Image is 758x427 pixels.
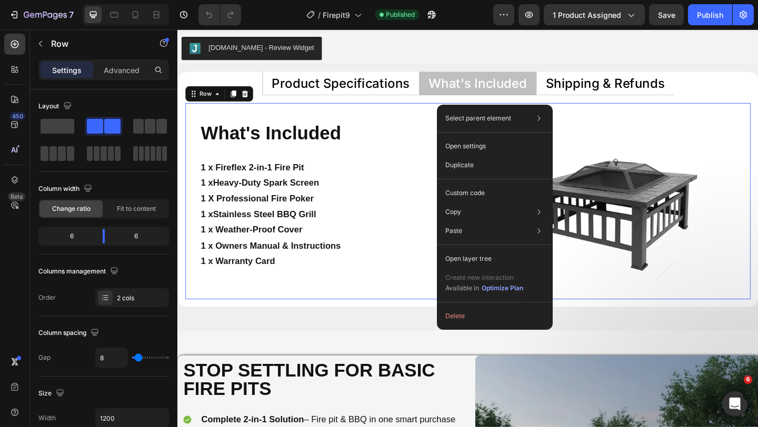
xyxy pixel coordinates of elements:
[649,4,684,25] button: Save
[24,99,298,127] h2: What's Included
[117,204,156,213] span: Fit to content
[744,375,752,384] span: 6
[5,360,308,402] h2: Stop Settling for Basic Fire Pits
[113,229,167,243] div: 6
[41,229,94,243] div: 6
[318,9,321,21] span: /
[52,204,91,213] span: Change ratio
[445,207,461,217] p: Copy
[272,50,382,67] div: Rich Text Editor. Editing area: main
[13,14,25,27] img: Judgeme.png
[101,50,254,67] div: Rich Text Editor. Editing area: main
[38,293,56,302] div: Order
[445,141,486,151] p: Open settings
[401,52,530,65] p: Shipping & Refunds
[25,212,136,223] strong: 1 x Weather-Proof Cover
[364,80,577,293] img: gempages_547690386714264668-d34aa6e9-bd9b-47c5-86cc-308b2e505e70.webp
[482,283,523,293] div: Optimize Plan
[51,37,141,50] p: Row
[441,307,548,326] button: Delete
[445,254,492,263] p: Open layer tree
[38,99,74,114] div: Layout
[273,52,380,65] p: What's Included
[722,391,747,416] iframe: Intercom live chat
[104,65,139,76] p: Advanced
[445,188,485,198] p: Custom code
[697,9,723,21] div: Publish
[553,9,621,21] span: 1 product assigned
[38,265,121,279] div: Columns management
[38,326,101,340] div: Column spacing
[38,182,94,196] div: Column width
[38,387,66,401] div: Size
[481,283,524,293] button: Optimize Plan
[22,65,39,75] div: Row
[52,65,82,76] p: Settings
[445,226,462,236] p: Paste
[544,4,645,25] button: 1 product assigned
[323,9,350,21] span: Firepit9
[96,348,127,367] input: Auto
[445,272,524,283] p: Create new interaction
[69,8,74,21] p: 7
[38,413,56,423] div: Width
[25,175,297,192] p: 1 X Professional Fire Poker
[445,160,474,170] p: Duplicate
[688,4,732,25] button: Publish
[38,196,151,206] strong: Stainless Steel BBQ Grill
[8,192,25,201] div: Beta
[117,293,166,303] div: 2 cols
[103,52,253,65] p: Product Specifications
[198,4,241,25] div: Undo/Redo
[445,114,511,123] p: Select parent element
[25,141,297,176] p: 1 x Fireflex 2-in-1 Fire Pit 1 x
[658,11,675,19] span: Save
[399,50,532,67] div: Rich Text Editor. Editing area: main
[386,10,415,19] span: Published
[38,353,51,362] div: Gap
[10,112,25,120] div: 450
[38,161,154,172] strong: Heavy-Duty Spark Screen
[311,298,321,306] div: 0
[4,8,157,33] button: Judge.me - Review Widget
[34,14,148,25] div: [DOMAIN_NAME] - Review Widget
[445,284,479,292] span: Available in
[25,192,297,261] p: 1 x 1 x Owners Manual & Instructions 1 x Warranty Card
[4,4,78,25] button: 7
